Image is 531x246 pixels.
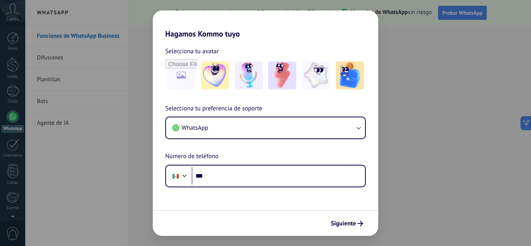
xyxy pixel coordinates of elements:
[235,61,263,89] img: -2.jpeg
[165,104,262,114] span: Selecciona tu preferencia de soporte
[336,61,364,89] img: -5.jpeg
[201,61,229,89] img: -1.jpeg
[165,46,219,56] span: Selecciona tu avatar
[302,61,330,89] img: -4.jpeg
[268,61,296,89] img: -3.jpeg
[331,221,356,226] span: Siguiente
[327,217,367,230] button: Siguiente
[165,152,218,162] span: Número de teléfono
[182,124,208,132] span: WhatsApp
[153,10,378,38] h2: Hagamos Kommo tuyo
[166,117,365,138] button: WhatsApp
[168,168,183,184] div: Mexico: + 52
